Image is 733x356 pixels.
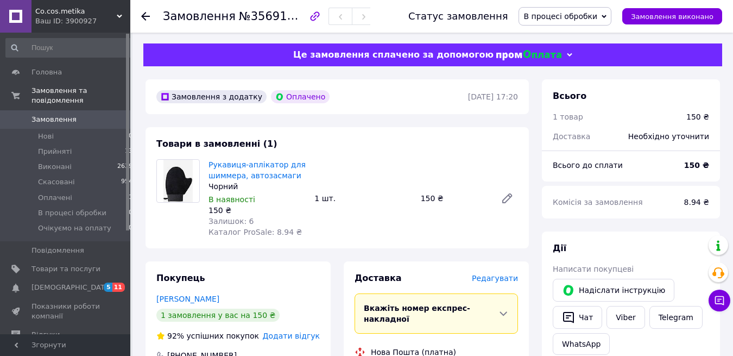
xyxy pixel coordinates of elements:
[684,198,709,207] span: 8.94 ₴
[38,147,72,157] span: Прийняті
[622,124,716,148] div: Необхідно уточнити
[496,188,518,209] a: Редагувати
[364,304,470,323] span: Вкажіть номер експрес-накладної
[38,208,106,218] span: В процесі обробки
[684,161,709,170] b: 150 ₴
[112,283,125,292] span: 11
[553,265,634,273] span: Написати покупцеві
[156,330,259,341] div: успішних покупок
[156,309,280,322] div: 1 замовлення у вас на 150 ₴
[38,177,75,187] span: Скасовані
[523,12,597,21] span: В процесі обробки
[156,295,219,303] a: [PERSON_NAME]
[38,193,72,203] span: Оплачені
[416,191,492,206] div: 150 ₴
[31,330,60,340] span: Відгуки
[208,228,302,236] span: Каталог ProSale: 8.94 ₴
[163,10,236,23] span: Замовлення
[156,90,267,103] div: Замовлення з додатку
[31,283,112,292] span: [DEMOGRAPHIC_DATA]
[35,16,130,26] div: Ваш ID: 3900927
[271,90,330,103] div: Оплачено
[31,115,77,124] span: Замовлення
[553,279,674,302] button: Надіслати інструкцію
[208,217,254,226] span: Залишок: 6
[553,161,623,170] span: Всього до сплати
[709,290,730,311] button: Чат з покупцем
[104,283,112,292] span: 5
[31,67,62,77] span: Головна
[355,273,402,283] span: Доставка
[31,86,130,105] span: Замовлення та повідомлення
[31,246,84,255] span: Повідомлення
[496,50,561,60] img: evopay logo
[622,8,722,24] button: Замовлення виконано
[631,13,713,21] span: Замовлення виконано
[31,302,100,321] span: Показники роботи компанії
[553,243,566,253] span: Дії
[263,332,320,340] span: Додати відгук
[117,162,132,172] span: 2639
[156,273,205,283] span: Покупець
[35,7,117,16] span: Co.cos.metika
[167,332,184,340] span: 92%
[208,205,306,216] div: 150 ₴
[553,306,602,329] button: Чат
[649,306,703,329] a: Telegram
[208,181,306,192] div: Чорний
[38,162,72,172] span: Виконані
[553,132,590,141] span: Доставка
[310,191,416,206] div: 1 шт.
[141,11,150,22] div: Повернутися назад
[553,333,610,355] a: WhatsApp
[293,49,494,60] span: Це замовлення сплачено за допомогою
[121,177,132,187] span: 954
[125,147,132,157] span: 13
[208,160,306,180] a: Рукавиця-аплікатор для шиммера, автозасмаги
[5,38,134,58] input: Пошук
[239,9,316,23] span: №356916290
[553,198,643,207] span: Комісія за замовлення
[553,113,583,121] span: 1 товар
[468,92,518,101] time: [DATE] 17:20
[408,11,508,22] div: Статус замовлення
[38,223,111,233] span: Очікуємо на оплату
[38,132,54,141] span: Нові
[686,111,709,122] div: 150 ₴
[208,195,255,204] span: В наявності
[31,264,100,274] span: Товари та послуги
[472,274,518,283] span: Редагувати
[606,306,644,329] a: Viber
[156,139,277,149] span: Товари в замовленні (1)
[553,91,586,101] span: Всього
[163,160,193,202] img: Рукавиця-аплікатор для шиммера, автозасмаги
